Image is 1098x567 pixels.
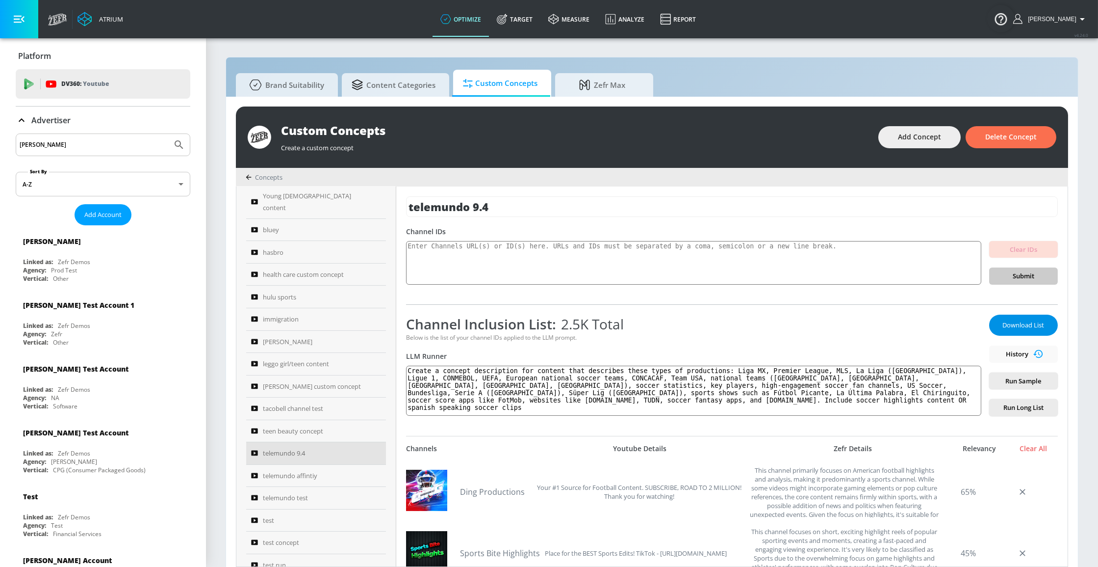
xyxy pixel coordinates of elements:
div: Create a custom concept [281,138,868,152]
div: Clear All [1009,444,1058,453]
div: [PERSON_NAME] [51,458,97,466]
div: Channels [406,444,437,453]
button: Run Long List [989,399,1058,416]
div: Vertical: [23,274,48,283]
button: Download List [989,315,1058,336]
span: Content Categories [352,73,435,97]
div: This channel primarily focuses on American football highlights and analysis, making it predominan... [749,466,939,517]
div: CPG (Consumer Packaged Goods) [53,466,146,474]
div: [PERSON_NAME] [23,237,81,246]
span: Young [DEMOGRAPHIC_DATA] content [263,190,368,214]
a: tacobell channel test [246,398,386,420]
div: Linked as: [23,449,53,458]
span: 2.5K Total [556,315,624,333]
div: Agency: [23,394,46,402]
button: Delete Concept [966,126,1056,148]
span: hulu sports [263,291,296,303]
div: Zefr Demos [58,449,90,458]
a: test [246,510,386,532]
span: Zefr Max [565,73,639,97]
div: [PERSON_NAME] Test Account [23,428,128,437]
span: teen beauty concept [263,425,323,437]
a: Ding Productions [460,486,529,497]
span: [PERSON_NAME] [263,336,312,348]
a: telemundo test [246,487,386,510]
img: UClEaLQq1OzzfkLF4-0WSdrQ [406,470,447,511]
input: Search by name [20,138,168,151]
button: [PERSON_NAME] [1013,13,1088,25]
span: Add Concept [898,131,941,143]
p: DV360: [61,79,109,89]
div: Other [53,338,69,347]
div: Below is the list of your channel IDs applied to the LLM prompt. [406,333,981,342]
div: Test [23,492,38,501]
button: Clear IDs [989,241,1058,258]
span: Concepts [255,173,282,182]
span: telemundo 9.4 [263,447,305,459]
div: [PERSON_NAME] Test Account [23,364,128,374]
span: Clear IDs [997,244,1050,255]
div: Other [53,274,69,283]
a: [PERSON_NAME] [246,331,386,353]
div: NA [51,394,59,402]
div: TestLinked as:Zefr DemosAgency:TestVertical:Financial Services [16,485,190,540]
div: Custom Concepts [281,122,868,138]
div: LLM Runner [406,351,981,361]
button: Run Sample [989,373,1058,390]
span: login as: justin.nim@zefr.com [1024,16,1076,23]
div: [PERSON_NAME] Test AccountLinked as:Zefr DemosAgency:[PERSON_NAME]Vertical:CPG (Consumer Packaged... [16,421,190,477]
a: test concept [246,532,386,554]
div: Zefr Demos [58,513,90,521]
div: [PERSON_NAME] Test Account 1 [23,300,134,310]
div: [PERSON_NAME] Test Account 1Linked as:Zefr DemosAgency:ZefrVertical:Other [16,293,190,349]
div: Concepts [246,173,282,182]
textarea: Create a concept description for content that describes these types of productions: Liga MX, Prem... [406,366,981,415]
span: health care custom concept [263,269,344,280]
a: Target [489,1,540,37]
div: Atrium [95,15,123,24]
a: leggo girl/teen content [246,353,386,376]
button: Open Resource Center [987,5,1015,32]
div: A-Z [16,172,190,196]
div: Zefr Demos [58,322,90,330]
a: measure [540,1,597,37]
div: Zefr Demos [58,385,90,394]
a: hasbro [246,241,386,264]
div: Vertical: [23,530,48,538]
a: telemundo 9.4 [246,442,386,465]
a: telemundo affintiy [246,465,386,487]
span: Custom Concepts [463,72,537,95]
div: Zefr [51,330,62,338]
button: Add Concept [878,126,961,148]
p: Advertiser [31,115,71,126]
div: [PERSON_NAME]Linked as:Zefr DemosAgency:Prod TestVertical:Other [16,229,190,285]
span: [PERSON_NAME] custom concept [263,380,361,392]
button: Submit Search [168,134,190,156]
p: Youtube [83,79,109,89]
div: 65% [944,466,993,517]
span: test concept [263,537,299,548]
div: Agency: [23,330,46,338]
span: Delete Concept [985,131,1037,143]
span: tacobell channel test [263,403,323,414]
div: Financial Services [53,530,102,538]
a: bluey [246,219,386,242]
div: Advertiser [16,107,190,134]
div: DV360: Youtube [16,69,190,99]
div: Vertical: [23,402,48,410]
div: Vertical: [23,338,48,347]
a: optimize [433,1,489,37]
div: Linked as: [23,258,53,266]
div: Agency: [23,266,46,274]
a: Report [652,1,704,37]
div: [PERSON_NAME] Test AccountLinked as:Zefr DemosAgency:NAVertical:Software [16,357,190,413]
div: Zefr Demos [58,258,90,266]
a: hulu sports [246,286,386,308]
span: bluey [263,224,279,236]
span: Run Long List [997,402,1050,413]
span: telemundo test [263,492,308,504]
div: [PERSON_NAME] Account [23,556,112,565]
